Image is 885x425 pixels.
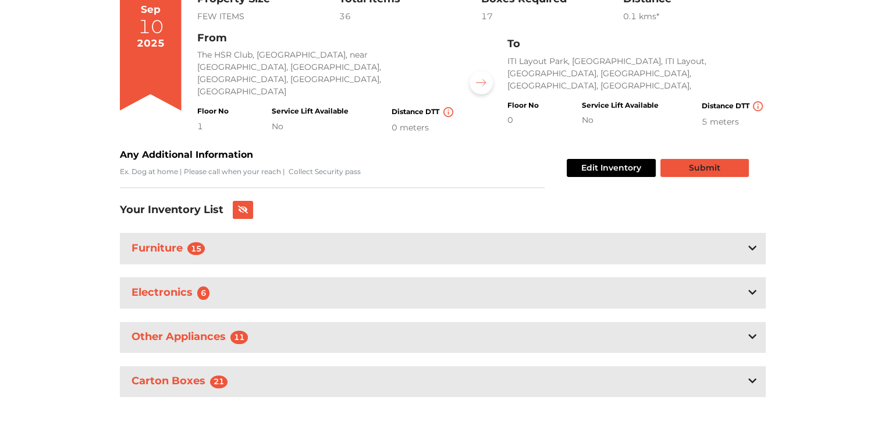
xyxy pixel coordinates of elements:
[392,122,456,134] div: 0 meters
[197,49,456,98] p: The HSR Club, [GEOGRAPHIC_DATA], near [GEOGRAPHIC_DATA], [GEOGRAPHIC_DATA], [GEOGRAPHIC_DATA], [G...
[129,284,217,302] h3: Electronics
[481,10,623,23] div: 17
[507,55,765,92] p: ITI Layout Park, [GEOGRAPHIC_DATA], ITI Layout, [GEOGRAPHIC_DATA], [GEOGRAPHIC_DATA], [GEOGRAPHIC...
[339,10,481,23] div: 36
[187,242,205,255] span: 15
[230,331,248,343] span: 11
[197,286,210,299] span: 6
[129,240,212,258] h3: Furniture
[507,114,538,126] div: 0
[138,17,164,36] div: 10
[197,107,229,115] h4: Floor No
[567,159,656,177] button: Edit Inventory
[701,116,765,128] div: 5 meters
[581,114,658,126] div: No
[141,2,161,17] div: Sep
[137,36,165,51] div: 2025
[272,121,349,133] div: No
[120,149,253,160] b: Any Additional Information
[272,107,349,115] h4: Service Lift Available
[701,101,765,111] h4: Distance DTT
[120,204,223,217] h3: Your Inventory List
[392,107,456,117] h4: Distance DTT
[623,10,765,23] div: 0.1 km s*
[197,32,456,45] h3: From
[507,38,765,51] h3: To
[507,101,538,109] h4: Floor No
[129,328,255,346] h3: Other Appliances
[129,373,235,391] h3: Carton Boxes
[210,376,228,388] span: 21
[197,121,229,133] div: 1
[581,101,658,109] h4: Service Lift Available
[660,159,749,177] button: Submit
[197,10,339,23] div: FEW ITEMS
